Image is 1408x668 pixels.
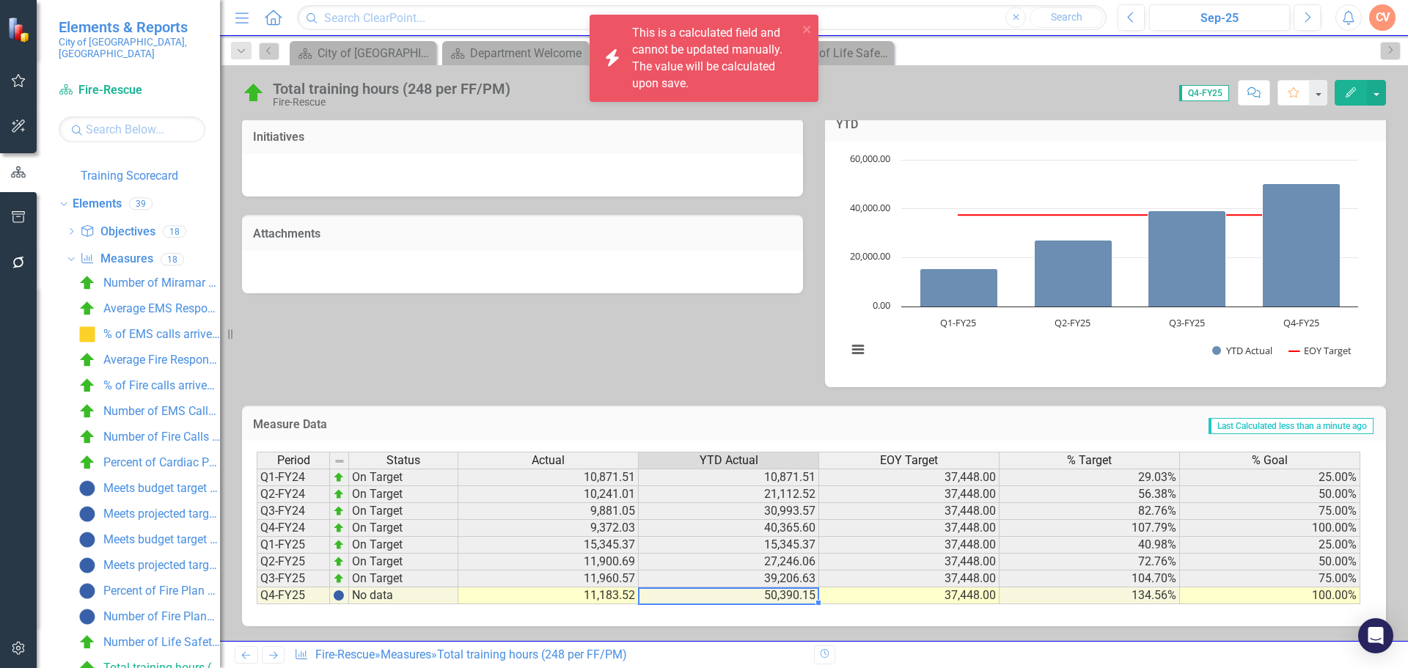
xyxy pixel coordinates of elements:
[920,268,998,307] path: Q1-FY25, 15,345.37. YTD Actual.
[819,469,1000,486] td: 37,448.00
[103,533,220,546] div: Meets budget target - Revenues
[1055,316,1090,329] text: Q2-FY25
[333,488,345,500] img: zOikAAAAAElFTkSuQmCC
[78,403,96,420] img: On Target
[458,570,639,587] td: 11,960.57
[349,537,458,554] td: On Target
[78,454,96,471] img: On Target
[639,537,819,554] td: 15,345.37
[850,249,890,263] text: 20,000.00
[257,503,330,520] td: Q3-FY24
[1369,4,1396,31] button: CV
[1030,7,1103,28] button: Search
[75,528,220,551] a: Meets budget target - Revenues
[1180,520,1360,537] td: 100.00%
[819,486,1000,503] td: 37,448.00
[458,520,639,537] td: 9,372.03
[1154,10,1285,27] div: Sep-25
[78,480,96,497] img: No data
[277,454,310,467] span: Period
[103,482,220,495] div: Meets budget target - Expenses
[78,326,96,343] img: Caution
[1000,503,1180,520] td: 82.76%
[349,570,458,587] td: On Target
[1169,316,1205,329] text: Q3-FY25
[381,647,431,661] a: Measures
[75,271,220,295] a: Number of Miramar Fire-Rescue Transports
[840,153,1371,372] div: Chart. Highcharts interactive chart.
[333,556,345,568] img: zOikAAAAAElFTkSuQmCC
[458,554,639,570] td: 11,900.69
[1180,503,1360,520] td: 75.00%
[75,374,220,397] a: % of Fire calls arrived in 6 minutes or less
[75,631,220,654] a: Number of Life Safety Inspections
[349,469,458,486] td: On Target
[1000,587,1180,604] td: 134.56%
[253,131,792,144] h3: Initiatives
[103,276,220,290] div: Number of Miramar Fire-Rescue Transports
[1000,520,1180,537] td: 107.79%
[532,454,565,467] span: Actual
[253,418,598,431] h3: Measure Data
[59,36,205,60] small: City of [GEOGRAPHIC_DATA], [GEOGRAPHIC_DATA]
[873,298,890,312] text: 0.00
[458,503,639,520] td: 9,881.05
[75,348,220,372] a: Average Fire Response Time (in minutes)
[75,323,220,346] a: % of EMS calls arrived in 6 minutes or less
[880,454,938,467] span: EOY Target
[59,18,205,36] span: Elements & Reports
[273,81,510,97] div: Total training hours (248 per FF/PM)
[819,570,1000,587] td: 37,448.00
[819,587,1000,604] td: 37,448.00
[257,570,330,587] td: Q3-FY25
[349,554,458,570] td: On Target
[78,634,96,651] img: On Target
[819,520,1000,537] td: 37,448.00
[1180,570,1360,587] td: 75.00%
[75,477,220,500] a: Meets budget target - Expenses
[850,152,890,165] text: 60,000.00
[639,587,819,604] td: 50,390.15
[294,647,803,664] div: » »
[1358,618,1393,653] div: Open Intercom Messenger
[819,537,1000,554] td: 37,448.00
[334,455,345,467] img: 8DAGhfEEPCf229AAAAAElFTkSuQmCC
[850,201,890,214] text: 40,000.00
[1000,570,1180,587] td: 104.70%
[639,520,819,537] td: 40,365.60
[103,584,220,598] div: Percent of Fire Plan Reviews Processed [DATE]
[257,537,330,554] td: Q1-FY25
[103,430,220,444] div: Number of Fire Calls Responded to
[103,302,220,315] div: Average EMS Response Times (in minutes)
[1209,418,1374,434] span: Last Calculated less than a minute ago
[349,520,458,537] td: On Target
[386,454,420,467] span: Status
[1289,344,1352,357] button: Show EOY Target
[349,486,458,503] td: On Target
[257,587,330,604] td: Q4-FY25
[1180,469,1360,486] td: 25.00%
[75,554,220,577] a: Meets projected target - Revenues
[819,554,1000,570] td: 37,448.00
[78,377,96,394] img: On Target
[1000,486,1180,503] td: 56.38%
[75,400,220,423] a: Number of EMS Calls Responded to
[1067,454,1112,467] span: % Target
[80,224,155,241] a: Objectives
[639,503,819,520] td: 30,993.57
[293,44,433,62] a: City of [GEOGRAPHIC_DATA]
[333,539,345,551] img: zOikAAAAAElFTkSuQmCC
[161,253,184,265] div: 18
[78,505,96,523] img: No data
[1000,554,1180,570] td: 72.76%
[349,587,458,604] td: No data
[7,16,33,42] img: ClearPoint Strategy
[257,486,330,503] td: Q2-FY24
[1212,344,1273,357] button: Show YTD Actual
[257,554,330,570] td: Q2-FY25
[639,554,819,570] td: 27,246.06
[163,225,186,238] div: 18
[103,405,220,418] div: Number of EMS Calls Responded to
[257,520,330,537] td: Q4-FY24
